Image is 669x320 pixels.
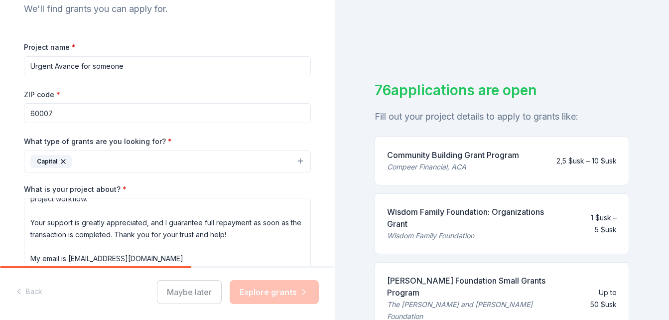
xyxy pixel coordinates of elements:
[375,109,630,125] div: Fill out your project details to apply to grants like:
[387,275,566,299] div: [PERSON_NAME] Foundation Small Grants Program
[24,184,127,194] label: What is your project about?
[387,161,519,173] div: Compeer Financial, ACA
[375,80,630,101] div: 76 applications are open
[568,212,617,236] div: 1 $usk – 5 $usk
[387,230,561,242] div: Wisdom Family Foundation
[387,206,561,230] div: Wisdom Family Foundation: Organizations Grant
[24,103,311,123] input: 12345 (U.S. only)
[24,137,172,147] label: What type of grants are you looking for?
[24,198,311,288] textarea: I am seeking a small advance of $50to cover urgent transaction fees required to process a client ...
[24,90,60,100] label: ZIP code
[30,155,72,168] div: Capital
[24,1,311,17] div: We'll find grants you can apply for.
[24,56,311,76] input: After school program
[387,149,519,161] div: Community Building Grant Program
[556,155,617,167] div: 2,5 $usk – 10 $usk
[574,287,617,311] div: Up to 50 $usk
[24,151,311,172] button: Capital
[24,42,76,52] label: Project name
